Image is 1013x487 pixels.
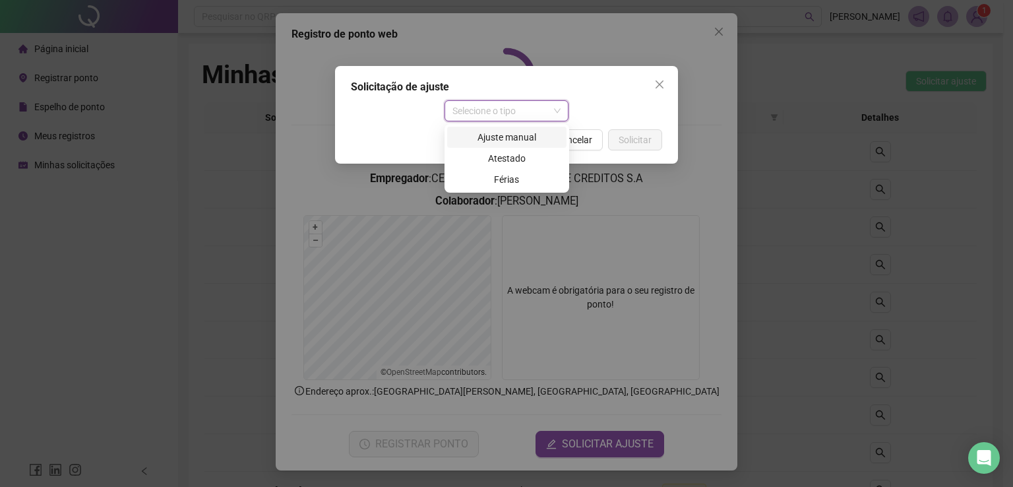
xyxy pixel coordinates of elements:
button: Cancelar [545,129,603,150]
button: Close [649,74,670,95]
div: Solicitação de ajuste [351,79,662,95]
span: close [654,79,665,90]
div: Férias [455,172,559,187]
div: Atestado [447,148,567,169]
div: Atestado [455,151,559,166]
div: Ajuste manual [447,127,567,148]
div: Ajuste manual [455,130,559,145]
span: Cancelar [556,133,592,147]
button: Solicitar [608,129,662,150]
div: Férias [447,169,567,190]
div: Open Intercom Messenger [968,442,1000,474]
span: Selecione o tipo [452,101,561,121]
